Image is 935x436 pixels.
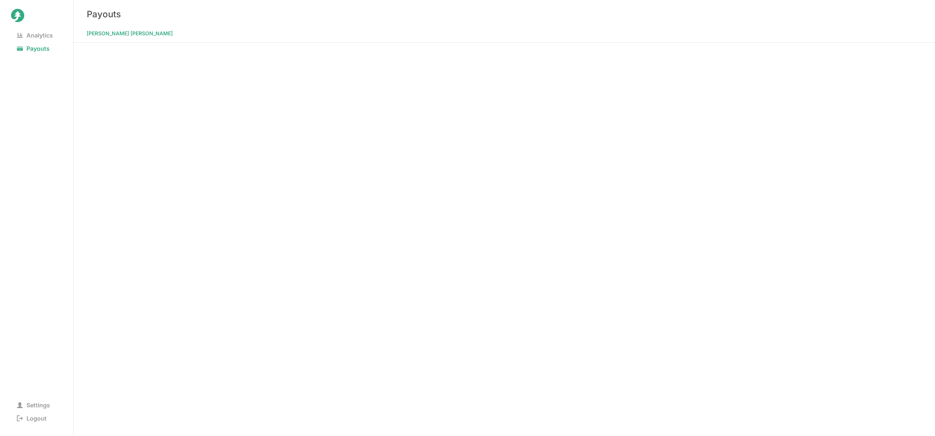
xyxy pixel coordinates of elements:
span: Payouts [11,43,55,54]
span: [PERSON_NAME] [PERSON_NAME] [87,28,173,39]
span: Settings [11,400,56,410]
h3: Payouts [87,9,121,19]
span: Logout [11,413,53,424]
span: Analytics [11,30,59,40]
